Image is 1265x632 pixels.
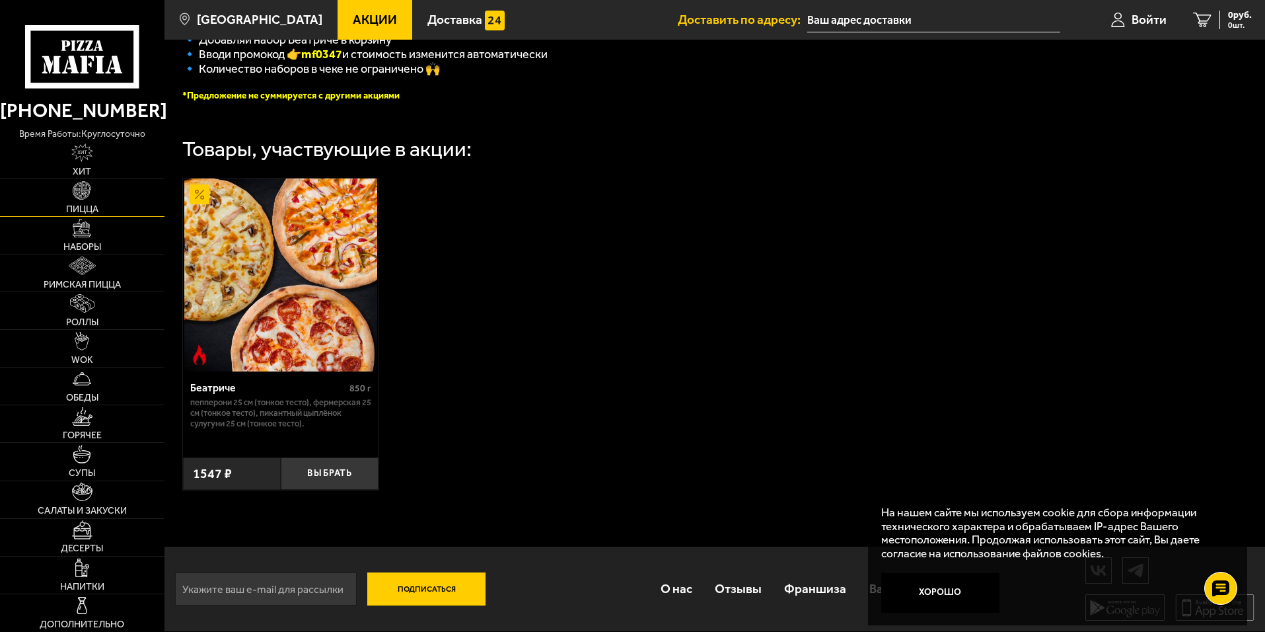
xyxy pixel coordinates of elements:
div: Беатриче [190,381,347,394]
a: О нас [649,567,703,610]
span: Напитки [60,582,104,592]
button: Выбрать [281,457,379,490]
img: Акционный [190,184,209,204]
b: mf0347 [301,47,342,61]
img: Беатриче [184,178,377,372]
span: Хит [73,167,91,177]
span: Десерты [61,544,103,553]
p: На нашем сайте мы используем cookie для сбора информации технического характера и обрабатываем IP... [881,506,1227,561]
span: Дополнительно [40,620,124,629]
p: Пепперони 25 см (тонкое тесто), Фермерская 25 см (тонкое тесто), Пикантный цыплёнок сулугуни 25 с... [190,397,372,429]
span: 🔹 Вводи промокод 👉 и стоимость изменится автоматически [182,47,548,61]
span: Пицца [66,205,98,214]
span: 🔹 Количество наборов в чеке не ограничено 🙌 [182,61,440,76]
button: Хорошо [881,573,1000,613]
a: Франшиза [773,567,857,610]
span: Горячее [63,431,102,440]
input: Укажите ваш e-mail для рассылки [175,573,357,606]
img: 15daf4d41897b9f0e9f617042186c801.svg [485,11,505,30]
span: Обеды [66,393,98,403]
input: Ваш адрес доставки [807,8,1060,32]
a: Вакансии [858,567,935,610]
font: *Предложение не суммируется с другими акциями [182,90,400,101]
span: 0 шт. [1228,21,1252,29]
span: Войти [1132,13,1167,26]
span: Наборы [63,243,101,252]
span: 850 г [349,383,371,394]
button: Подписаться [367,573,486,606]
span: Доставить по адресу: [678,13,807,26]
div: Товары, участвующие в акции: [182,139,472,160]
span: Роллы [66,318,98,327]
a: АкционныйОстрое блюдоБеатриче [183,178,379,372]
span: [GEOGRAPHIC_DATA] [197,13,322,26]
span: Доставка [427,13,482,26]
span: 1547 ₽ [193,465,232,481]
span: 0 руб. [1228,11,1252,20]
span: Супы [69,469,95,478]
span: Салаты и закуски [38,506,127,516]
span: WOK [71,356,93,365]
a: Отзывы [704,567,773,610]
span: Римская пицца [44,280,121,290]
span: Акции [353,13,397,26]
img: Острое блюдо [190,345,209,365]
